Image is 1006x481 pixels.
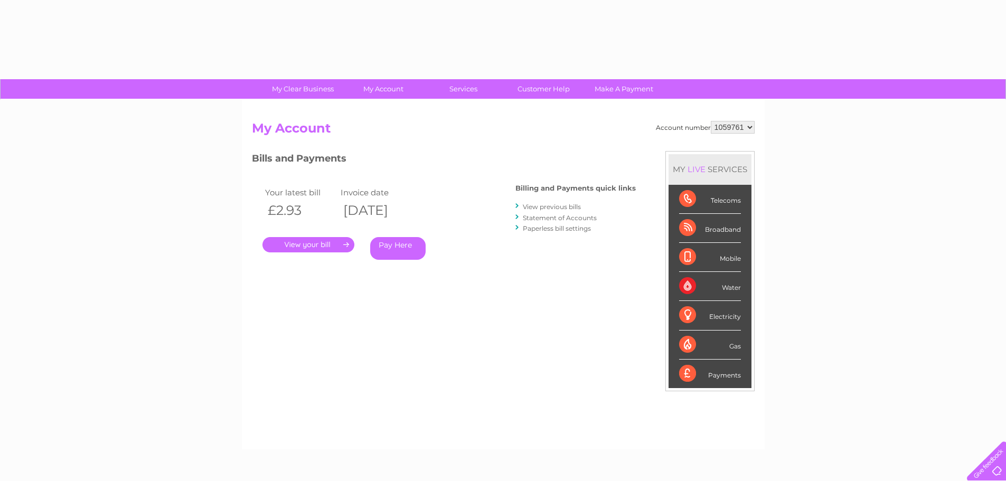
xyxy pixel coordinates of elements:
div: Broadband [679,214,741,243]
h4: Billing and Payments quick links [515,184,636,192]
div: Gas [679,331,741,360]
a: My Account [340,79,427,99]
th: £2.93 [262,200,339,221]
div: LIVE [685,164,708,174]
div: MY SERVICES [669,154,751,184]
a: View previous bills [523,203,581,211]
td: Your latest bill [262,185,339,200]
a: Pay Here [370,237,426,260]
div: Payments [679,360,741,388]
a: Make A Payment [580,79,667,99]
td: Invoice date [338,185,414,200]
th: [DATE] [338,200,414,221]
a: Paperless bill settings [523,224,591,232]
h3: Bills and Payments [252,151,636,169]
div: Electricity [679,301,741,330]
div: Mobile [679,243,741,272]
a: Customer Help [500,79,587,99]
a: My Clear Business [259,79,346,99]
div: Account number [656,121,755,134]
a: Statement of Accounts [523,214,597,222]
div: Water [679,272,741,301]
div: Telecoms [679,185,741,214]
a: Services [420,79,507,99]
h2: My Account [252,121,755,141]
a: . [262,237,354,252]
